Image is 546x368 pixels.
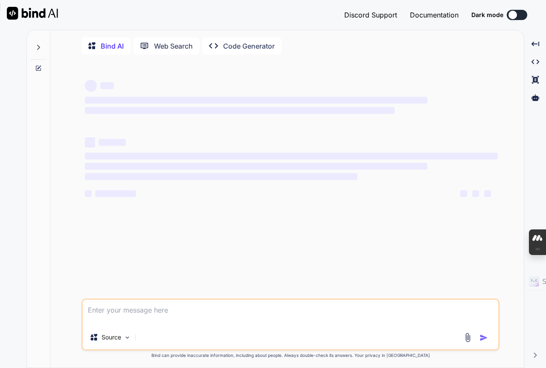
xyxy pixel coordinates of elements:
span: ‌ [85,153,498,159]
span: ‌ [484,190,491,197]
span: ‌ [85,107,395,114]
img: Bind AI [7,7,58,20]
span: ‌ [85,137,95,148]
span: ‌ [472,190,479,197]
span: ‌ [85,97,427,104]
span: ‌ [85,163,427,170]
p: Bind can provide inaccurate information, including about people. Always double-check its answers.... [81,352,500,359]
span: Dark mode [471,11,503,19]
img: attachment [463,333,473,342]
span: ‌ [100,82,114,89]
span: Documentation [410,11,459,19]
button: Discord Support [344,10,397,20]
img: icon [479,333,488,342]
p: Bind AI [101,41,124,51]
p: Source [102,333,121,342]
img: Pick Models [124,334,131,341]
button: Documentation [410,10,459,20]
span: ‌ [460,190,467,197]
p: Web Search [154,41,193,51]
p: Code Generator [223,41,275,51]
span: ‌ [99,139,126,146]
span: Discord Support [344,11,397,19]
span: ‌ [85,80,97,92]
span: ‌ [85,173,357,180]
span: ‌ [85,190,92,197]
span: ‌ [95,190,136,197]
